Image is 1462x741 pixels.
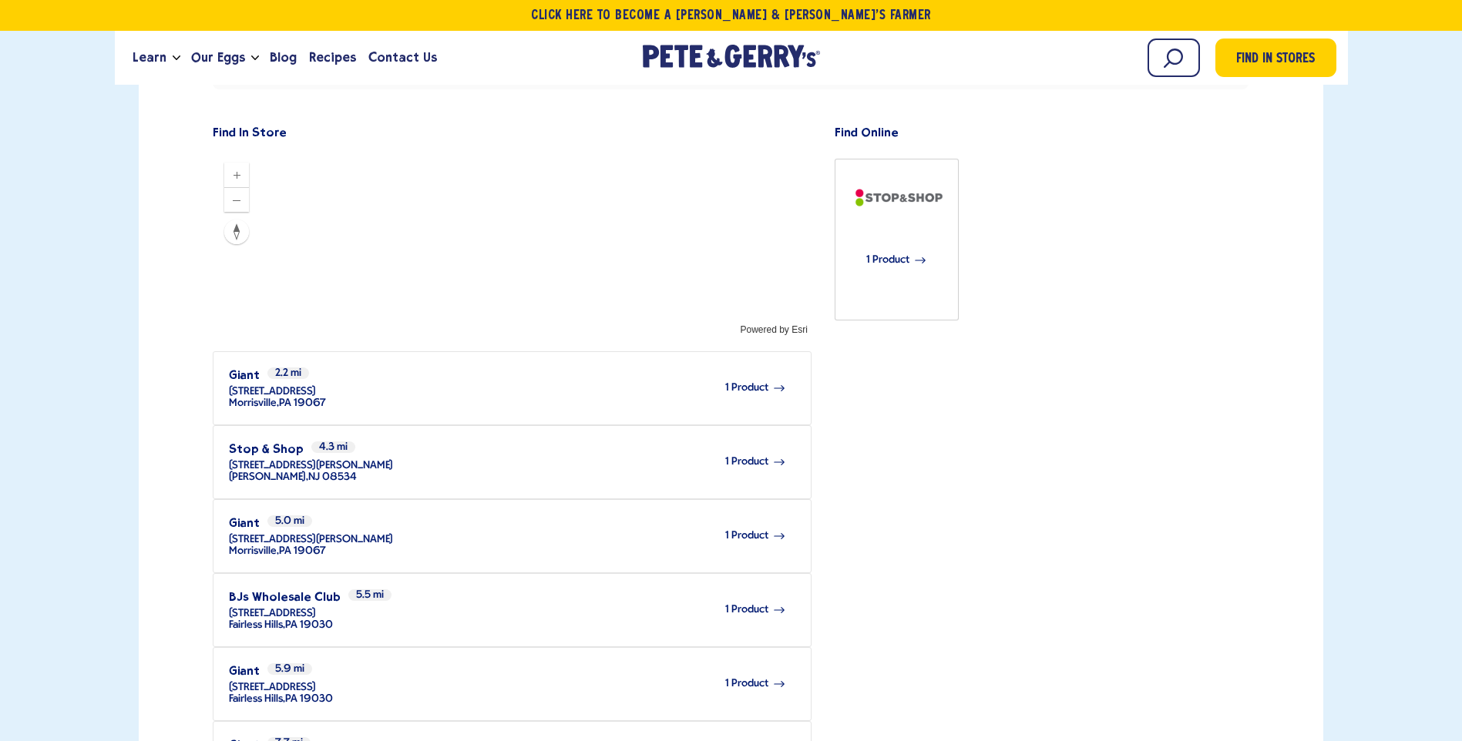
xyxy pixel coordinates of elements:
a: Learn [126,37,173,79]
span: Contact Us [368,48,437,67]
a: Our Eggs [185,37,251,79]
a: Find in Stores [1215,39,1336,77]
input: Search [1148,39,1200,77]
button: Open the dropdown menu for Learn [173,55,180,61]
a: Recipes [303,37,362,79]
a: Contact Us [362,37,443,79]
span: Learn [133,48,166,67]
span: Blog [270,48,297,67]
span: Find in Stores [1236,49,1315,70]
button: Open the dropdown menu for Our Eggs [251,55,259,61]
span: Our Eggs [191,48,245,67]
a: Blog [264,37,303,79]
span: Recipes [309,48,356,67]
